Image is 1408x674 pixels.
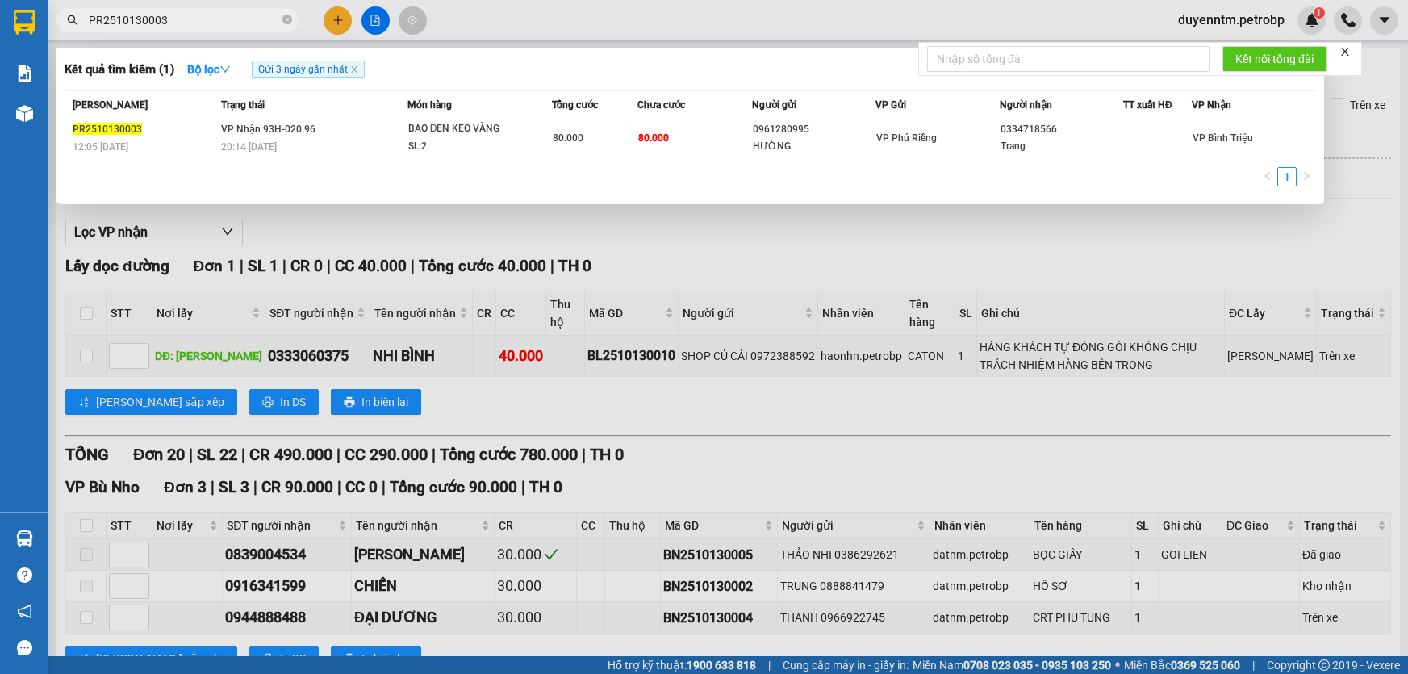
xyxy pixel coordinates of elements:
[14,10,35,35] img: logo-vxr
[1193,132,1253,144] span: VP Bình Triệu
[1258,167,1277,186] li: Previous Page
[876,132,937,144] span: VP Phú Riềng
[282,13,292,28] span: close-circle
[752,99,796,111] span: Người gửi
[1123,99,1172,111] span: TT xuất HĐ
[927,46,1210,72] input: Nhập số tổng đài
[408,138,529,156] div: SL: 2
[1263,171,1272,181] span: left
[17,604,32,619] span: notification
[219,64,231,75] span: down
[1001,121,1122,138] div: 0334718566
[1339,46,1351,57] span: close
[16,65,33,82] img: solution-icon
[221,141,277,153] span: 20:14 [DATE]
[753,121,875,138] div: 0961280995
[65,61,174,78] h3: Kết quả tìm kiếm ( 1 )
[73,141,128,153] span: 12:05 [DATE]
[174,57,244,82] button: Bộ lọcdown
[221,123,315,135] span: VP Nhận 93H-020.96
[407,99,452,111] span: Món hàng
[408,120,529,138] div: BAO ĐEN KEO VÀNG
[221,99,265,111] span: Trạng thái
[1192,99,1231,111] span: VP Nhận
[73,123,142,135] span: PR2510130003
[753,138,875,155] div: HƯỜNG
[1297,167,1316,186] li: Next Page
[350,65,358,73] span: close
[1001,138,1122,155] div: Trang
[1000,99,1052,111] span: Người nhận
[1278,168,1296,186] a: 1
[1277,167,1297,186] li: 1
[1297,167,1316,186] button: right
[552,99,598,111] span: Tổng cước
[16,105,33,122] img: warehouse-icon
[875,99,906,111] span: VP Gửi
[187,63,231,76] strong: Bộ lọc
[73,99,148,111] span: [PERSON_NAME]
[553,132,583,144] span: 80.000
[638,132,669,144] span: 80.000
[1222,46,1327,72] button: Kết nối tổng đài
[1301,171,1311,181] span: right
[282,15,292,24] span: close-circle
[89,11,279,29] input: Tìm tên, số ĐT hoặc mã đơn
[252,61,365,78] span: Gửi 3 ngày gần nhất
[17,567,32,583] span: question-circle
[17,640,32,655] span: message
[67,15,78,26] span: search
[637,99,685,111] span: Chưa cước
[1258,167,1277,186] button: left
[16,530,33,547] img: warehouse-icon
[1235,50,1314,68] span: Kết nối tổng đài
